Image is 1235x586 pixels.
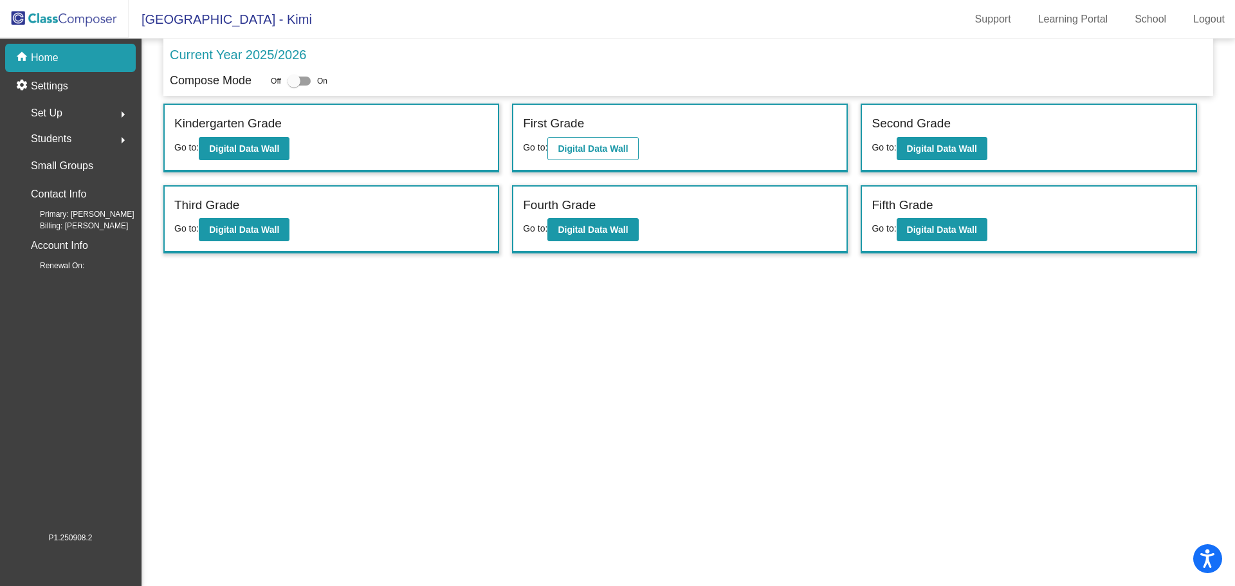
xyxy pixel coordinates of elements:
mat-icon: arrow_right [115,133,131,148]
span: Go to: [174,223,199,233]
label: Kindergarten Grade [174,114,282,133]
p: Home [31,50,59,66]
button: Digital Data Wall [897,137,987,160]
mat-icon: arrow_right [115,107,131,122]
span: Students [31,130,71,148]
mat-icon: settings [15,78,31,94]
mat-icon: home [15,50,31,66]
span: [GEOGRAPHIC_DATA] - Kimi [129,9,312,30]
a: Logout [1183,9,1235,30]
span: Billing: [PERSON_NAME] [19,220,128,232]
b: Digital Data Wall [907,143,977,154]
label: Third Grade [174,196,239,215]
button: Digital Data Wall [897,218,987,241]
p: Settings [31,78,68,94]
span: Primary: [PERSON_NAME] [19,208,134,220]
b: Digital Data Wall [558,224,628,235]
p: Account Info [31,237,88,255]
span: Go to: [523,142,547,152]
span: Go to: [872,223,896,233]
span: Go to: [523,223,547,233]
label: Fifth Grade [872,196,933,215]
button: Digital Data Wall [547,218,638,241]
p: Contact Info [31,185,86,203]
a: Support [965,9,1021,30]
b: Digital Data Wall [209,143,279,154]
label: Fourth Grade [523,196,596,215]
span: Set Up [31,104,62,122]
p: Compose Mode [170,72,252,89]
label: Second Grade [872,114,951,133]
p: Small Groups [31,157,93,175]
b: Digital Data Wall [907,224,977,235]
span: Off [271,75,281,87]
a: School [1124,9,1176,30]
b: Digital Data Wall [209,224,279,235]
span: On [317,75,327,87]
span: Go to: [872,142,896,152]
label: First Grade [523,114,584,133]
span: Renewal On: [19,260,84,271]
button: Digital Data Wall [199,137,289,160]
button: Digital Data Wall [547,137,638,160]
b: Digital Data Wall [558,143,628,154]
a: Learning Portal [1028,9,1119,30]
span: Go to: [174,142,199,152]
p: Current Year 2025/2026 [170,45,306,64]
button: Digital Data Wall [199,218,289,241]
